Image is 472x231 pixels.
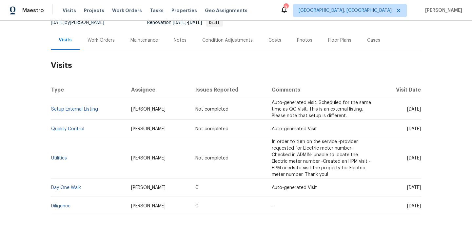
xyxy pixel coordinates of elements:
[22,7,44,14] span: Maestro
[171,7,197,14] span: Properties
[131,156,166,160] span: [PERSON_NAME]
[147,20,223,25] span: Renovation
[51,204,70,208] a: Diligence
[126,81,190,99] th: Assignee
[112,7,142,14] span: Work Orders
[51,127,84,131] a: Quality Control
[51,81,126,99] th: Type
[407,107,421,112] span: [DATE]
[188,20,202,25] span: [DATE]
[51,107,98,112] a: Setup External Listing
[202,37,253,44] div: Condition Adjustments
[272,139,370,177] span: In order to turn on the service -provider requested for Electric meter number - Checked in ADMIN-...
[51,20,65,25] span: [DATE]
[173,20,187,25] span: [DATE]
[51,50,421,81] h2: Visits
[272,185,317,190] span: Auto-generated Visit
[51,19,112,27] div: by [PERSON_NAME]
[268,37,281,44] div: Costs
[378,81,421,99] th: Visit Date
[272,127,317,131] span: Auto-generated Visit
[284,4,288,10] div: 8
[195,127,228,131] span: Not completed
[131,204,166,208] span: [PERSON_NAME]
[299,7,392,14] span: [GEOGRAPHIC_DATA], [GEOGRAPHIC_DATA]
[130,37,158,44] div: Maintenance
[367,37,380,44] div: Cases
[84,7,104,14] span: Projects
[174,37,187,44] div: Notes
[195,204,199,208] span: 0
[150,8,164,13] span: Tasks
[195,185,199,190] span: 0
[195,156,228,160] span: Not completed
[205,7,247,14] span: Geo Assignments
[190,81,266,99] th: Issues Reported
[63,7,76,14] span: Visits
[59,37,72,43] div: Visits
[206,21,222,25] span: Draft
[173,20,202,25] span: -
[131,127,166,131] span: [PERSON_NAME]
[195,107,228,112] span: Not completed
[266,81,378,99] th: Comments
[272,100,371,118] span: Auto-generated visit. Scheduled for the same time as QC Visit. This is an external listing. Pleas...
[407,204,421,208] span: [DATE]
[423,7,462,14] span: [PERSON_NAME]
[407,185,421,190] span: [DATE]
[131,107,166,112] span: [PERSON_NAME]
[297,37,312,44] div: Photos
[51,156,67,160] a: Utilities
[407,156,421,160] span: [DATE]
[407,127,421,131] span: [DATE]
[88,37,115,44] div: Work Orders
[131,185,166,190] span: [PERSON_NAME]
[51,185,81,190] a: Day One Walk
[328,37,351,44] div: Floor Plans
[272,204,273,208] span: -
